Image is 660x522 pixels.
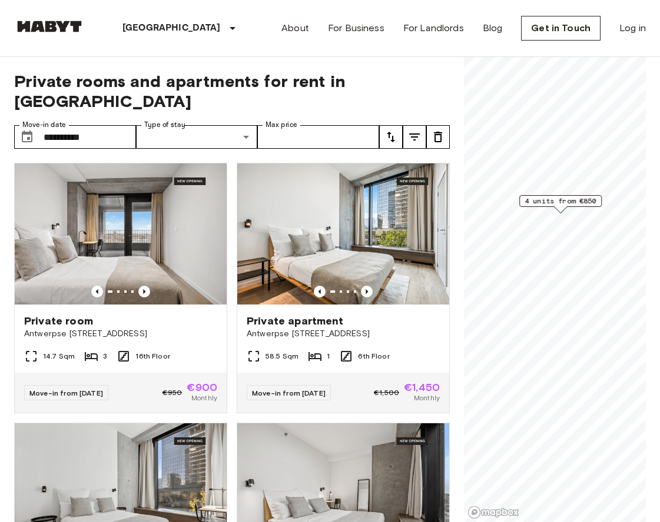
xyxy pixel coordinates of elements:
[138,286,150,297] button: Previous image
[144,120,185,130] label: Type of stay
[15,125,39,149] button: Choose date, selected date is 5 Sep 2025
[525,196,596,206] span: 4 units from €850
[467,506,519,519] a: Mapbox logo
[379,125,403,149] button: tune
[266,120,297,130] label: Max price
[14,21,85,32] img: Habyt
[187,382,217,393] span: €900
[328,21,384,35] a: For Business
[426,125,450,149] button: tune
[14,71,450,111] span: Private rooms and apartments for rent in [GEOGRAPHIC_DATA]
[15,163,227,304] img: Marketing picture of unit BE-23-003-062-001
[29,389,103,397] span: Move-in from [DATE]
[22,120,66,130] label: Move-in date
[281,21,309,35] a: About
[403,125,426,149] button: tune
[122,21,221,35] p: [GEOGRAPHIC_DATA]
[24,314,93,328] span: Private room
[237,163,449,304] img: Marketing picture of unit BE-23-003-014-001
[619,21,646,35] a: Log in
[404,382,440,393] span: €1,450
[483,21,503,35] a: Blog
[24,328,217,340] span: Antwerpse [STREET_ADDRESS]
[91,286,103,297] button: Previous image
[247,328,440,340] span: Antwerpse [STREET_ADDRESS]
[519,195,602,213] div: Map marker
[314,286,326,297] button: Previous image
[247,314,344,328] span: Private apartment
[266,351,299,362] span: 58.5 Sqm
[414,393,440,403] span: Monthly
[361,286,373,297] button: Previous image
[135,351,170,362] span: 16th Floor
[358,351,389,362] span: 6th Floor
[327,351,330,362] span: 1
[521,16,601,41] a: Get in Touch
[252,389,326,397] span: Move-in from [DATE]
[162,387,183,398] span: €950
[191,393,217,403] span: Monthly
[403,21,464,35] a: For Landlords
[237,163,450,413] a: Marketing picture of unit BE-23-003-014-001Previous imagePrevious imagePrivate apartmentAntwerpse...
[103,351,107,362] span: 3
[374,387,399,398] span: €1,500
[43,351,75,362] span: 14.7 Sqm
[14,163,227,413] a: Marketing picture of unit BE-23-003-062-001Previous imagePrevious imagePrivate roomAntwerpse [STR...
